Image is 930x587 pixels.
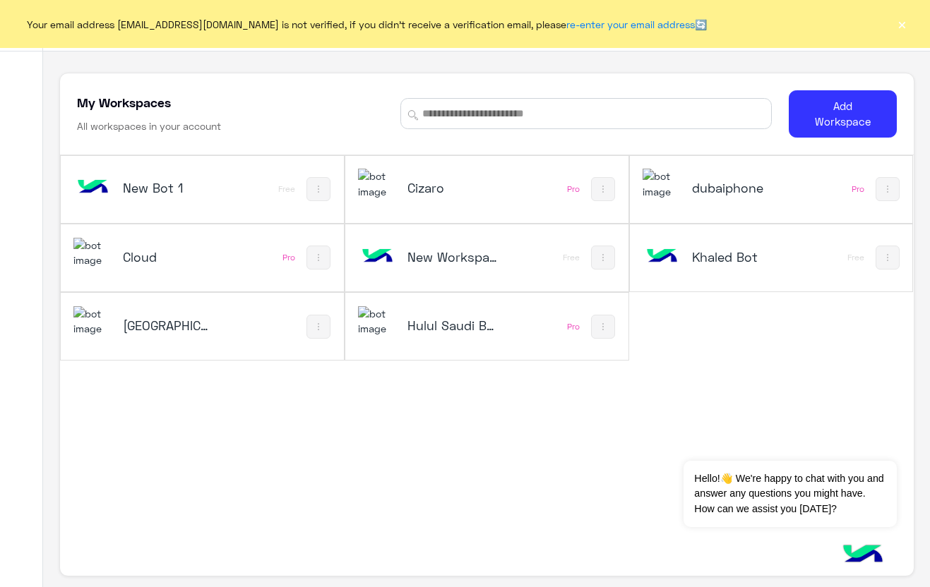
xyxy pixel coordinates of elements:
[567,183,580,195] div: Pro
[852,183,864,195] div: Pro
[567,321,580,332] div: Pro
[847,252,864,263] div: Free
[566,18,695,30] a: re-enter your email address
[123,179,215,196] h5: New Bot 1
[563,252,580,263] div: Free
[123,317,215,334] h5: Hulul Academy
[73,306,112,337] img: 2010332039205153
[838,531,888,580] img: hulul-logo.png
[123,248,215,265] h5: Cloud
[73,169,112,207] img: bot image
[358,238,396,276] img: bot image
[278,183,295,195] div: Free
[73,238,112,268] img: 317874714732967
[358,306,396,337] img: 114004088273201
[692,248,785,265] h5: Khaled Bot
[895,17,909,31] button: ×
[692,179,785,196] h5: dubaiphone
[27,17,707,32] span: Your email address [EMAIL_ADDRESS][DOMAIN_NAME] is not verified, if you didn't receive a verifica...
[282,252,295,263] div: Pro
[407,317,500,334] h5: Hulul Saudi Bot
[77,119,221,133] h6: All workspaces in your account
[684,461,896,527] span: Hello!👋 We're happy to chat with you and answer any questions you might have. How can we assist y...
[407,248,500,265] h5: New Workspace 1
[643,169,681,199] img: 1403182699927242
[407,179,500,196] h5: Cizaro
[643,238,681,276] img: bot image
[77,94,171,111] h5: My Workspaces
[789,90,897,138] button: Add Workspace
[358,169,396,199] img: 919860931428189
